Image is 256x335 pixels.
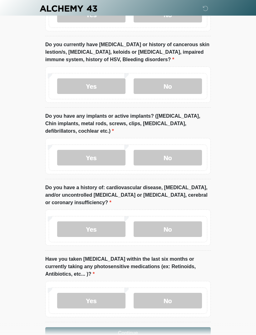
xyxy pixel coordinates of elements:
label: Yes [57,222,126,237]
label: Have you taken [MEDICAL_DATA] within the last six months or currently taking any photosensitive m... [45,256,211,278]
label: Do you have any implants or active implants? ([MEDICAL_DATA], Chin implants, metal rods, screws, ... [45,113,211,135]
label: Yes [57,79,126,94]
label: No [134,150,202,166]
label: Do you currently have [MEDICAL_DATA] or history of cancerous skin lestion/s, [MEDICAL_DATA], kelo... [45,41,211,64]
label: Yes [57,150,126,166]
img: Alchemy 43 Logo [39,5,98,12]
label: Do you have a history of: cardiovascular disease, [MEDICAL_DATA], and/or uncontrolled [MEDICAL_DA... [45,184,211,207]
label: No [134,222,202,237]
label: No [134,293,202,309]
label: Yes [57,293,126,309]
label: No [134,79,202,94]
